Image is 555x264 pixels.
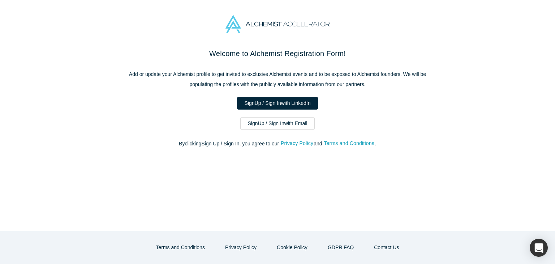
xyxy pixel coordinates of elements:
button: Terms and Conditions [323,139,375,148]
a: SignUp / Sign Inwith Email [240,117,315,130]
a: GDPR FAQ [320,241,361,254]
button: Terms and Conditions [149,241,212,254]
p: Add or update your Alchemist profile to get invited to exclusive Alchemist events and to be expos... [126,69,429,89]
a: SignUp / Sign Inwith LinkedIn [237,97,318,110]
img: Alchemist Accelerator Logo [225,15,330,33]
button: Contact Us [366,241,406,254]
button: Privacy Policy [280,139,314,148]
button: Cookie Policy [269,241,315,254]
p: By clicking Sign Up / Sign In , you agree to our and . [126,140,429,148]
button: Privacy Policy [218,241,264,254]
h2: Welcome to Alchemist Registration Form! [126,48,429,59]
